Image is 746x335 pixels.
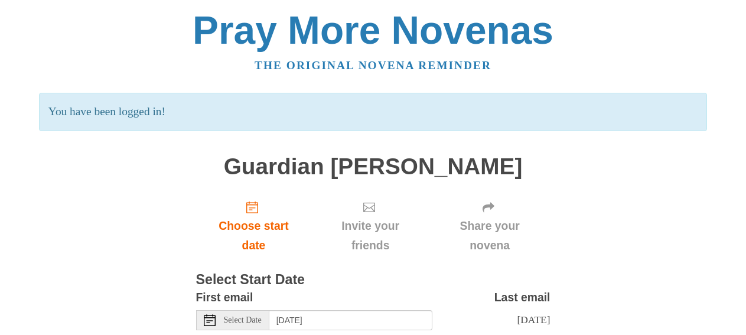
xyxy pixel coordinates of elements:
span: Select Date [224,316,262,324]
label: Last email [494,288,550,307]
div: Click "Next" to confirm your start date first. [429,191,550,261]
label: First email [196,288,253,307]
p: You have been logged in! [39,93,707,131]
span: [DATE] [517,314,550,326]
div: Click "Next" to confirm your start date first. [311,191,429,261]
span: Invite your friends [323,216,417,255]
span: Choose start date [208,216,300,255]
a: The original novena reminder [255,59,491,71]
a: Pray More Novenas [193,8,553,52]
a: Choose start date [196,191,312,261]
span: Share your novena [441,216,539,255]
h1: Guardian [PERSON_NAME] [196,154,550,180]
h3: Select Start Date [196,272,550,288]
